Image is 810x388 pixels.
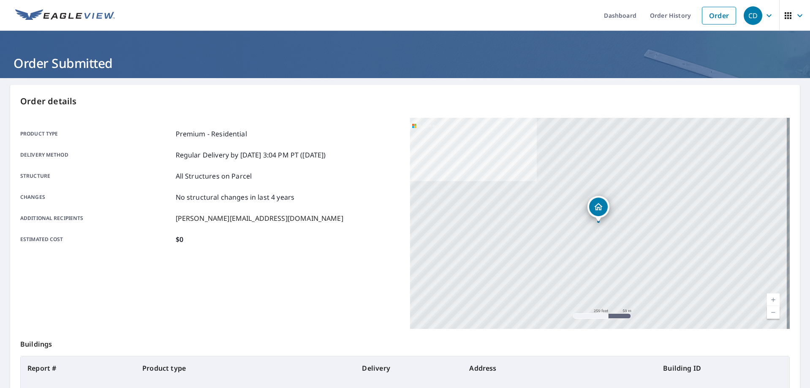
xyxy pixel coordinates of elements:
p: Estimated cost [20,234,172,244]
a: Current Level 17, Zoom In [767,293,780,306]
p: Structure [20,171,172,181]
th: Report # [21,356,136,380]
div: CD [744,6,762,25]
p: Order details [20,95,790,108]
p: $0 [176,234,183,244]
p: Premium - Residential [176,129,247,139]
p: Additional recipients [20,213,172,223]
a: Order [702,7,736,24]
p: Buildings [20,329,790,356]
p: Product type [20,129,172,139]
th: Address [462,356,656,380]
p: All Structures on Parcel [176,171,252,181]
h1: Order Submitted [10,54,800,72]
th: Building ID [656,356,789,380]
th: Product type [136,356,355,380]
img: EV Logo [15,9,115,22]
p: Regular Delivery by [DATE] 3:04 PM PT ([DATE]) [176,150,326,160]
p: Changes [20,192,172,202]
a: Current Level 17, Zoom Out [767,306,780,319]
p: Delivery method [20,150,172,160]
p: No structural changes in last 4 years [176,192,295,202]
th: Delivery [355,356,462,380]
div: Dropped pin, building 1, Residential property, 10115 Midland Blvd Saint Louis, MO 63114 [587,196,609,222]
p: [PERSON_NAME][EMAIL_ADDRESS][DOMAIN_NAME] [176,213,343,223]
